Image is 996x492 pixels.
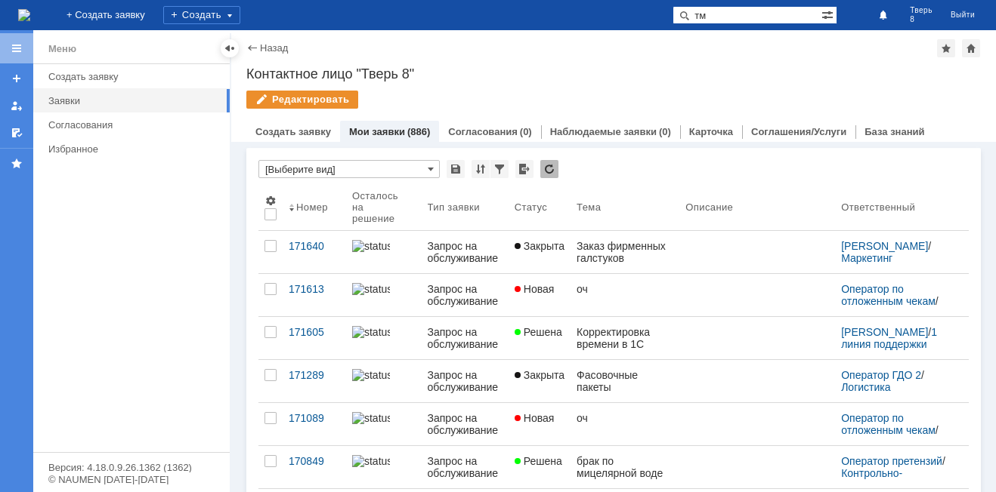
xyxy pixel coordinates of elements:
[352,190,404,224] div: Осталось на решение
[841,412,936,436] a: Оператор по отложенным чекам
[841,381,890,393] a: Логистика
[260,42,288,54] a: Назад
[841,412,951,436] div: /
[841,455,942,467] a: Оператор претензий
[246,66,981,81] div: Контактное лицо "Тверь 8"
[685,201,733,213] div: Описание
[841,369,951,393] div: /
[515,455,562,467] span: Решена
[422,317,509,359] a: Запрос на обслуживание
[515,369,565,381] span: Закрыта
[472,160,490,178] div: Сортировка...
[509,317,571,359] a: Решена
[42,89,227,112] a: Заявки
[490,160,509,178] div: Фильтрация...
[283,317,346,359] a: 171605
[577,283,673,295] div: оч
[18,9,30,21] img: logo
[428,412,503,436] div: Запрос на обслуживание
[289,369,340,381] div: 171289
[447,160,465,178] div: Сохранить вид
[283,184,346,231] th: Номер
[577,455,673,479] div: брак по мицелярной воде Magie Academie
[571,403,679,445] a: оч
[509,274,571,316] a: Новая
[346,184,422,231] th: Осталось на решение
[841,455,951,479] div: /
[428,283,503,307] div: Запрос на обслуживание
[841,240,951,264] div: /
[422,360,509,402] a: Запрос на обслуживание
[515,160,534,178] div: Экспорт списка
[42,65,227,88] a: Создать заявку
[509,231,571,273] a: Закрыта
[571,446,679,488] a: брак по мицелярной воде Magie Academie
[407,126,430,137] div: (886)
[841,201,915,213] div: Ответственный
[289,455,340,467] div: 170849
[352,369,390,381] img: statusbar-100 (1).png
[577,201,601,213] div: Тема
[448,126,518,137] a: Согласования
[841,467,937,491] a: Контрольно-ревизионный отдел
[283,403,346,445] a: 171089
[577,240,673,264] div: Заказ фирменных галстуков
[428,455,503,479] div: Запрос на обслуживание
[515,283,555,295] span: Новая
[48,119,221,131] div: Согласования
[515,412,555,424] span: Новая
[42,113,227,137] a: Согласования
[289,240,340,252] div: 171640
[515,240,565,252] span: Закрыта
[910,15,933,24] span: 8
[821,7,837,21] span: Расширенный поиск
[422,403,509,445] a: Запрос на обслуживание
[48,95,221,106] div: Заявки
[255,126,331,137] a: Создать заявку
[296,201,328,213] div: Номер
[841,326,951,350] div: /
[571,317,679,359] a: Корректировка времени в 1С
[515,326,562,338] span: Решена
[422,274,509,316] a: Запрос на обслуживание
[841,283,936,307] a: Оператор по отложенным чекам
[48,71,221,82] div: Создать заявку
[751,126,846,137] a: Соглашения/Услуги
[346,231,422,273] a: statusbar-100 (1).png
[841,240,928,252] a: [PERSON_NAME]
[509,360,571,402] a: Закрыта
[346,446,422,488] a: statusbar-15 (1).png
[509,446,571,488] a: Решена
[283,274,346,316] a: 171613
[422,184,509,231] th: Тип заявки
[264,195,277,207] span: Настройки
[48,463,215,472] div: Версия: 4.18.0.9.26.1362 (1362)
[841,326,940,362] a: 1 линия поддержки МБК
[346,317,422,359] a: statusbar-100 (1).png
[221,39,239,57] div: Скрыть меню
[428,240,503,264] div: Запрос на обслуживание
[428,201,480,213] div: Тип заявки
[577,412,673,424] div: оч
[352,326,390,338] img: statusbar-100 (1).png
[422,231,509,273] a: Запрос на обслуживание
[689,126,733,137] a: Карточка
[428,326,503,350] div: Запрос на обслуживание
[422,446,509,488] a: Запрос на обслуживание
[283,360,346,402] a: 171289
[289,326,340,338] div: 171605
[571,274,679,316] a: оч
[509,403,571,445] a: Новая
[283,446,346,488] a: 170849
[346,274,422,316] a: statusbar-100 (1).png
[289,412,340,424] div: 171089
[163,6,240,24] div: Создать
[428,369,503,393] div: Запрос на обслуживание
[571,231,679,273] a: Заказ фирменных галстуков
[509,184,571,231] th: Статус
[289,283,340,295] div: 171613
[577,369,673,393] div: Фасовочные пакеты
[571,184,679,231] th: Тема
[346,403,422,445] a: statusbar-100 (1).png
[550,126,657,137] a: Наблюдаемые заявки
